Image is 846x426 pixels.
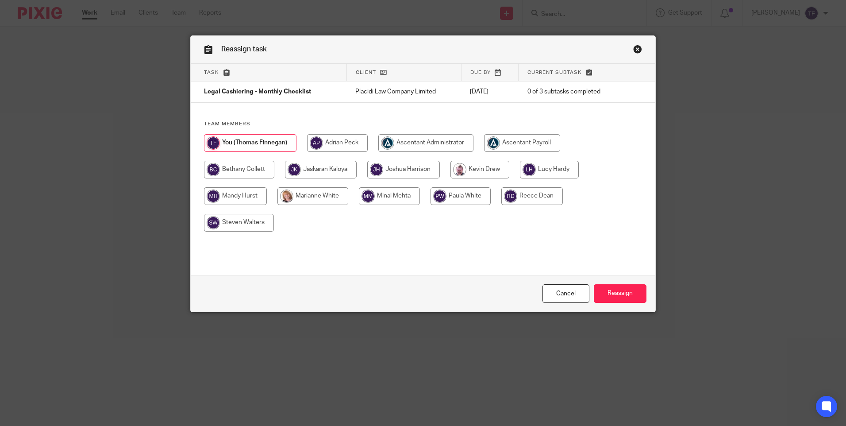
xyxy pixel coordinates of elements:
[470,70,491,75] span: Due by
[519,81,624,103] td: 0 of 3 subtasks completed
[542,284,589,303] a: Close this dialog window
[221,46,267,53] span: Reassign task
[470,87,509,96] p: [DATE]
[527,70,582,75] span: Current subtask
[355,87,452,96] p: Placidi Law Company Limited
[594,284,646,303] input: Reassign
[356,70,376,75] span: Client
[204,89,311,95] span: Legal Cashiering - Monthly Checklist
[204,120,642,128] h4: Team members
[204,70,219,75] span: Task
[633,45,642,57] a: Close this dialog window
